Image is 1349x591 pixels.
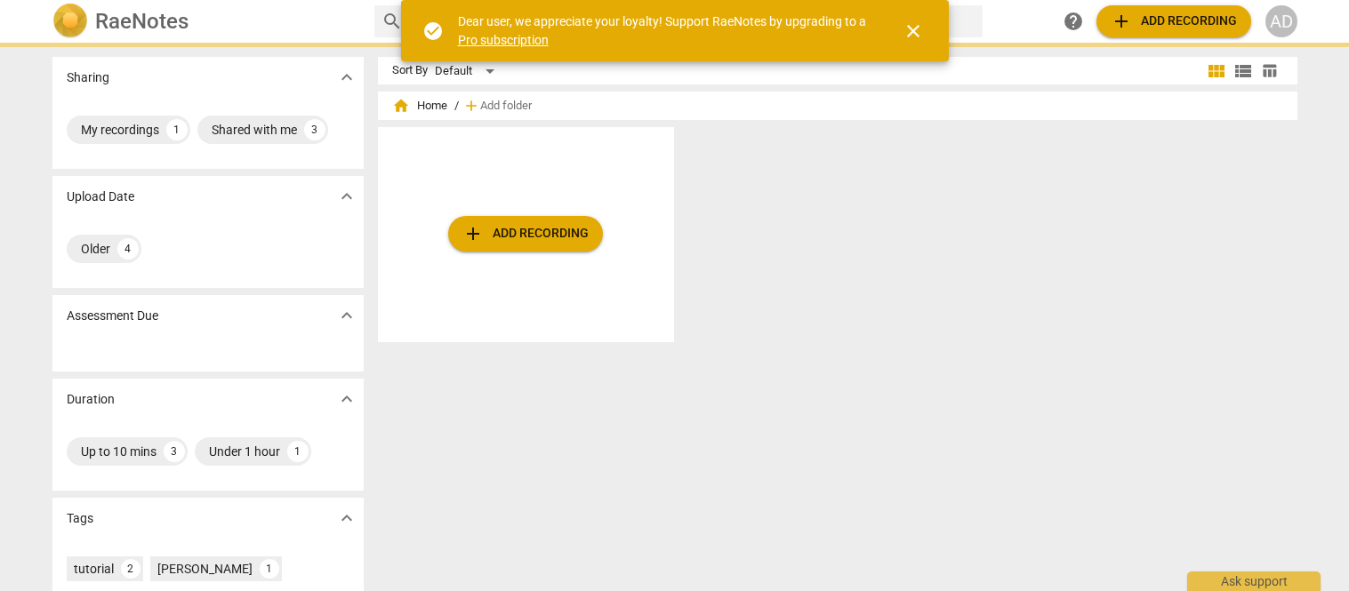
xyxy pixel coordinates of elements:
[1063,11,1084,32] span: help
[480,100,532,113] span: Add folder
[333,183,360,210] button: Show more
[448,216,603,252] button: Upload
[1230,58,1257,84] button: List view
[1057,5,1089,37] a: Help
[892,10,935,52] button: Close
[381,11,403,32] span: search
[435,57,501,85] div: Default
[1111,11,1237,32] span: Add recording
[1257,58,1283,84] button: Table view
[1206,60,1227,82] span: view_module
[209,443,280,460] div: Under 1 hour
[462,223,484,244] span: add
[52,4,360,39] a: LogoRaeNotes
[164,441,185,462] div: 3
[458,33,549,47] a: Pro subscription
[333,505,360,531] button: Show more
[333,64,360,91] button: Show more
[287,441,309,462] div: 1
[117,238,139,260] div: 4
[458,12,871,49] div: Dear user, we appreciate your loyalty! Support RaeNotes by upgrading to a
[333,302,360,329] button: Show more
[454,100,459,113] span: /
[392,64,428,77] div: Sort By
[333,386,360,412] button: Show more
[67,68,109,87] p: Sharing
[392,97,447,115] span: Home
[304,119,325,140] div: 3
[166,119,188,140] div: 1
[81,443,157,460] div: Up to 10 mins
[260,559,279,579] div: 1
[212,121,297,139] div: Shared with me
[52,4,88,39] img: Logo
[1203,58,1230,84] button: Tile view
[95,9,189,34] h2: RaeNotes
[157,560,253,578] div: [PERSON_NAME]
[74,560,114,578] div: tutorial
[422,20,444,42] span: check_circle
[336,305,357,326] span: expand_more
[81,121,159,139] div: My recordings
[462,97,480,115] span: add
[392,97,410,115] span: home
[67,509,93,528] p: Tags
[121,559,141,579] div: 2
[1261,62,1278,79] span: table_chart
[336,186,357,207] span: expand_more
[1096,5,1251,37] button: Upload
[336,507,357,529] span: expand_more
[1233,60,1254,82] span: view_list
[903,20,924,42] span: close
[1265,5,1297,37] button: AD
[81,240,110,258] div: Older
[1111,11,1132,32] span: add
[336,388,357,410] span: expand_more
[67,307,158,325] p: Assessment Due
[67,188,134,206] p: Upload Date
[67,390,115,409] p: Duration
[1187,571,1321,591] div: Ask support
[462,223,589,244] span: Add recording
[336,67,357,88] span: expand_more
